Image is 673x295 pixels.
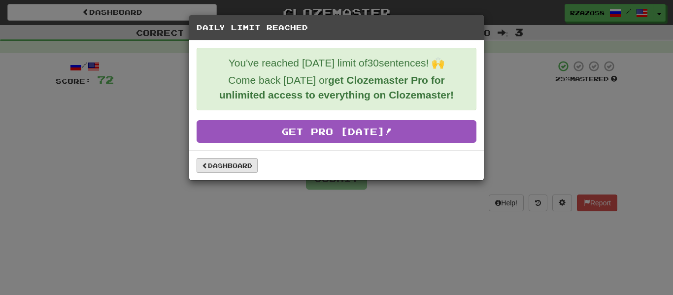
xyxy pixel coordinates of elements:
p: Come back [DATE] or [204,73,469,102]
a: Dashboard [197,158,258,173]
p: You've reached [DATE] limit of 30 sentences! 🙌 [204,56,469,70]
a: Get Pro [DATE]! [197,120,476,143]
h5: Daily Limit Reached [197,23,476,33]
strong: get Clozemaster Pro for unlimited access to everything on Clozemaster! [219,74,454,100]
